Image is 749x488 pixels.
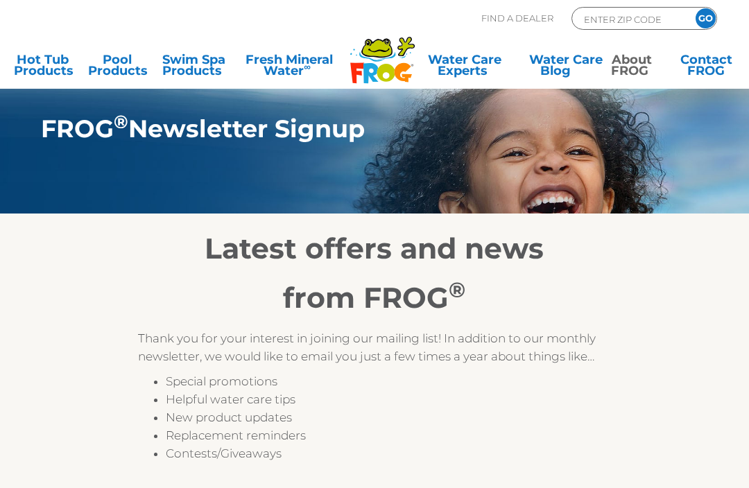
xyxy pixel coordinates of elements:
h1: FROG Newsletter Signup [41,115,658,143]
sup: ® [449,277,465,303]
input: GO [696,8,716,28]
h2: Latest offers and news [138,231,610,265]
a: Water CareBlog [529,54,587,82]
input: Zip Code Form [583,11,676,27]
p: Thank you for your interest in joining our mailing list! In addition to our monthly newsletter, w... [138,329,610,365]
h2: from FROG [138,280,610,315]
li: New product updates [166,408,610,426]
p: Find A Dealer [481,7,553,30]
a: Fresh MineralWater∞ [236,54,342,82]
a: ContactFROG [678,54,735,82]
a: PoolProducts [88,54,146,82]
li: Helpful water care tips [166,390,610,408]
sup: ® [114,111,128,133]
a: Swim SpaProducts [162,54,220,82]
a: Water CareExperts [417,54,513,82]
li: Contests/Giveaways [166,444,610,462]
a: AboutFROG [603,54,661,82]
li: Replacement reminders [166,426,610,444]
sup: ∞ [304,61,311,72]
a: Hot TubProducts [14,54,71,82]
li: Special promotions [166,372,610,390]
